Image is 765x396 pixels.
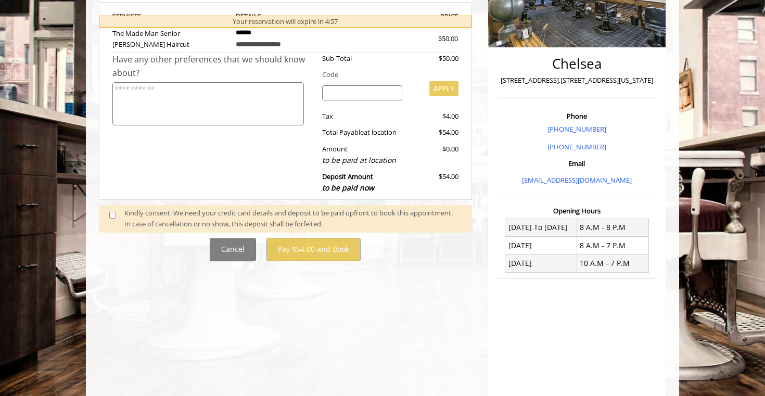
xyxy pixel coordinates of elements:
[505,237,577,254] td: [DATE]
[577,254,648,272] td: 10 A.M - 7 P.M
[410,111,458,122] div: $4.00
[410,171,458,194] div: $54.00
[322,172,374,193] b: Deposit Amount
[314,127,411,138] div: Total Payable
[410,53,458,64] div: $50.00
[500,160,654,167] h3: Email
[314,144,411,166] div: Amount
[500,75,654,86] p: [STREET_ADDRESS],[STREET_ADDRESS][US_STATE]
[228,10,343,22] th: DETAILS
[500,112,654,120] h3: Phone
[112,22,228,53] td: The Made Man Senior [PERSON_NAME] Haircut
[364,127,397,137] span: at location
[500,56,654,71] h2: Chelsea
[112,10,228,22] th: SERVICE
[410,127,458,138] div: $54.00
[522,175,632,185] a: [EMAIL_ADDRESS][DOMAIN_NAME]
[322,183,374,193] span: to be paid now
[322,155,403,166] div: to be paid at location
[505,254,577,272] td: [DATE]
[410,144,458,166] div: $0.00
[99,16,472,28] div: Your reservation will expire in 4:57
[314,53,411,64] div: Sub-Total
[314,111,411,122] div: Tax
[547,124,606,134] a: [PHONE_NUMBER]
[266,238,361,261] button: Pay $54.00 and Book
[138,11,142,21] span: S
[429,81,458,96] button: APPLY
[401,33,458,44] div: $50.00
[547,142,606,151] a: [PHONE_NUMBER]
[112,53,314,80] div: Have any other preferences that we should know about?
[497,207,657,214] h3: Opening Hours
[124,208,462,229] div: Kindly consent: We need your credit card details and deposit to be paid upfront to book this appo...
[577,219,648,236] td: 8 A.M - 8 P.M
[343,10,458,22] th: PRICE
[314,69,458,80] div: Code
[577,237,648,254] td: 8 A.M - 7 P.M
[210,238,256,261] button: Cancel
[505,219,577,236] td: [DATE] To [DATE]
